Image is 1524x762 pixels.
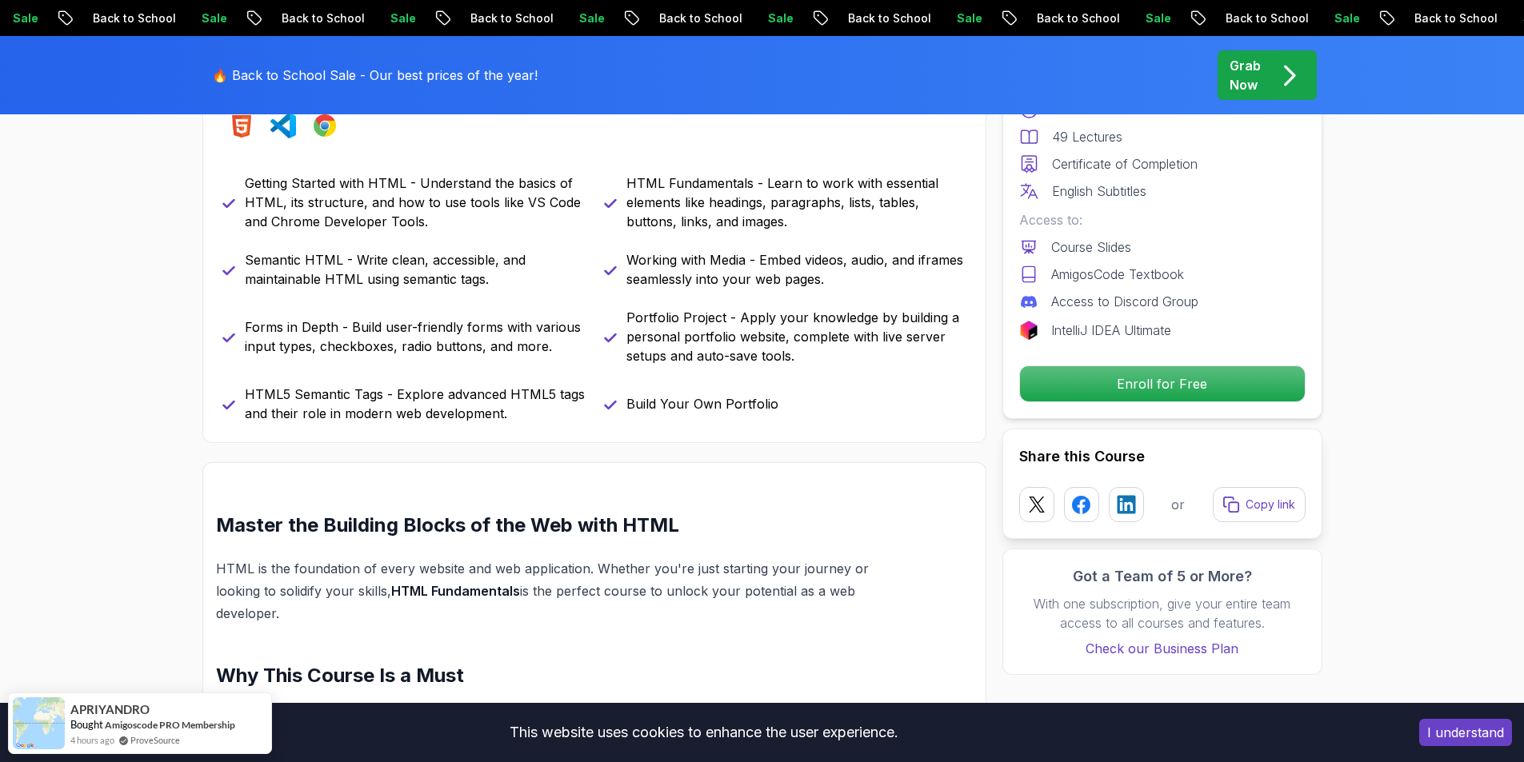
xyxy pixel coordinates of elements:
[1129,10,1180,26] p: Sale
[245,317,585,356] p: Forms in Depth - Build user-friendly forms with various input types, checkboxes, radio buttons, a...
[1051,237,1131,257] p: Course Slides
[1051,321,1171,340] p: IntelliJ IDEA Ultimate
[1019,445,1306,468] h2: Share this Course
[562,10,614,26] p: Sale
[265,10,374,26] p: Back to School
[454,10,562,26] p: Back to School
[626,308,966,365] p: Portfolio Project - Apply your knowledge by building a personal portfolio website, complete with ...
[1019,565,1306,588] h3: Got a Team of 5 or More?
[229,113,254,138] img: html logo
[245,174,585,231] p: Getting Started with HTML - Understand the basics of HTML, its structure, and how to use tools li...
[216,557,897,624] p: HTML is the foundation of every website and web application. Whether you're just starting your jo...
[1209,10,1318,26] p: Back to School
[105,718,235,732] a: Amigoscode PRO Membership
[1171,495,1185,514] p: or
[1052,182,1146,201] p: English Subtitles
[831,10,940,26] p: Back to School
[751,10,802,26] p: Sale
[1419,719,1512,746] button: Accept cookies
[940,10,991,26] p: Sale
[70,703,150,716] span: APRIYANDRO
[626,394,778,413] p: Build Your Own Portfolio
[642,10,751,26] p: Back to School
[626,174,966,231] p: HTML Fundamentals - Learn to work with essential elements like headings, paragraphs, lists, table...
[1020,366,1305,401] p: Enroll for Free
[374,10,425,26] p: Sale
[1019,639,1306,658] a: Check our Business Plan
[1019,321,1038,340] img: jetbrains logo
[312,113,338,138] img: chrome logo
[185,10,236,26] p: Sale
[1052,154,1198,174] p: Certificate of Completion
[391,583,520,599] strong: HTML Fundamentals
[216,663,897,688] h2: Why This Course Is a Must
[1051,292,1198,311] p: Access to Discord Group
[76,10,185,26] p: Back to School
[1318,10,1369,26] p: Sale
[270,113,296,138] img: vscode logo
[245,385,585,423] p: HTML5 Semantic Tags - Explore advanced HTML5 tags and their role in modern web development.
[1398,10,1506,26] p: Back to School
[1230,56,1261,94] p: Grab Now
[12,715,1395,750] div: This website uses cookies to enhance the user experience.
[1213,487,1306,522] button: Copy link
[212,66,538,85] p: 🔥 Back to School Sale - Our best prices of the year!
[13,697,65,749] img: provesource social proof notification image
[70,718,103,731] span: Bought
[70,733,114,747] span: 4 hours ago
[1052,127,1122,146] p: 49 Lectures
[216,513,897,538] h2: Master the Building Blocks of the Web with HTML
[245,250,585,289] p: Semantic HTML - Write clean, accessible, and maintainable HTML using semantic tags.
[1019,365,1306,402] button: Enroll for Free
[626,250,966,289] p: Working with Media - Embed videos, audio, and iframes seamlessly into your web pages.
[1051,265,1184,284] p: AmigosCode Textbook
[1020,10,1129,26] p: Back to School
[130,733,180,747] a: ProveSource
[1019,210,1306,229] p: Access to:
[1019,594,1306,632] p: With one subscription, give your entire team access to all courses and features.
[1246,497,1295,513] p: Copy link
